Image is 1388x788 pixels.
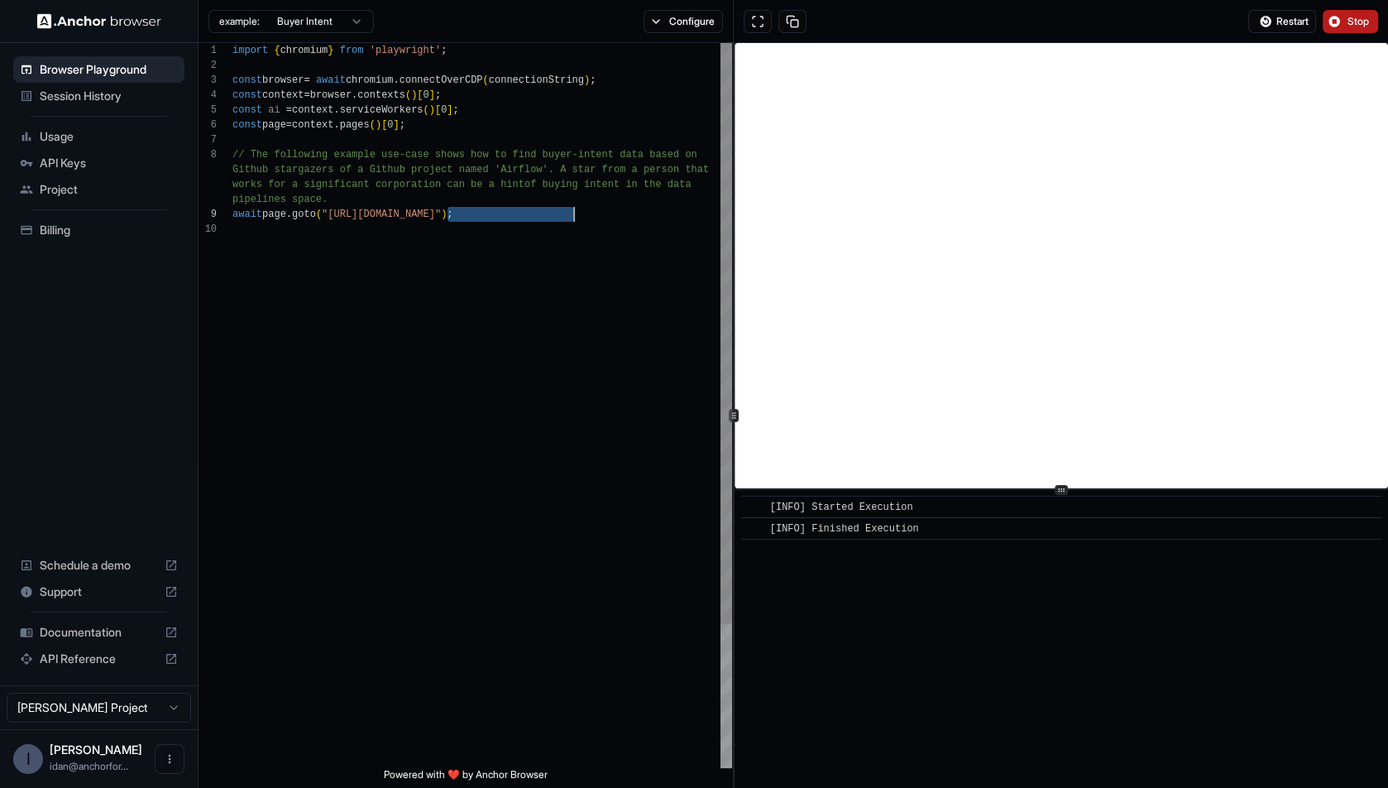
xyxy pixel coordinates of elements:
[262,119,286,131] span: page
[423,89,428,101] span: 0
[13,123,184,150] div: Usage
[530,149,697,161] span: d buyer-intent data based on
[1347,15,1371,28] span: Stop
[744,10,772,33] button: Open in full screen
[1248,10,1316,33] button: Restart
[50,760,128,772] span: idan@anchorforge.io
[232,74,262,86] span: const
[232,104,262,116] span: const
[435,89,441,101] span: ;
[199,103,217,118] div: 5
[384,768,548,788] span: Powered with ❤️ by Anchor Browser
[262,209,286,220] span: page
[346,74,394,86] span: chromium
[40,155,178,171] span: API Keys
[40,651,158,667] span: API Reference
[13,646,184,672] div: API Reference
[286,119,292,131] span: =
[219,15,260,28] span: example:
[13,56,184,83] div: Browser Playground
[441,45,447,56] span: ;
[286,209,292,220] span: .
[232,45,268,56] span: import
[40,584,158,600] span: Support
[1323,10,1378,33] button: Stop
[749,521,758,537] span: ​
[292,104,333,116] span: context
[199,132,217,147] div: 7
[232,89,262,101] span: const
[483,74,489,86] span: (
[429,89,435,101] span: ]
[232,179,524,190] span: works for a significant corporation can be a hint
[292,209,316,220] span: goto
[447,104,452,116] span: ]
[411,89,417,101] span: )
[232,194,328,205] span: pipelines space.
[40,181,178,198] span: Project
[778,10,806,33] button: Copy session ID
[199,88,217,103] div: 4
[292,119,333,131] span: context
[232,164,530,175] span: Github stargazers of a Github project named 'Airfl
[13,744,43,774] div: I
[199,222,217,237] div: 10
[280,45,328,56] span: chromium
[352,89,357,101] span: .
[370,119,376,131] span: (
[155,744,184,774] button: Open menu
[40,88,178,104] span: Session History
[199,147,217,162] div: 8
[387,119,393,131] span: 0
[274,45,280,56] span: {
[400,74,483,86] span: connectOverCDP
[340,119,370,131] span: pages
[489,74,584,86] span: connectionString
[770,523,919,535] span: [INFO] Finished Execution
[770,502,913,513] span: [INFO] Started Execution
[328,45,333,56] span: }
[530,164,709,175] span: ow'. A star from a person that
[322,209,441,220] span: "[URL][DOMAIN_NAME]"
[333,119,339,131] span: .
[340,104,424,116] span: serviceWorkers
[316,209,322,220] span: (
[40,61,178,78] span: Browser Playground
[441,104,447,116] span: 0
[232,209,262,220] span: await
[232,149,530,161] span: // The following example use-case shows how to fin
[393,119,399,131] span: ]
[405,89,411,101] span: (
[524,179,692,190] span: of buying intent in the data
[199,73,217,88] div: 3
[304,74,309,86] span: =
[357,89,405,101] span: contexts
[316,74,346,86] span: await
[199,43,217,58] div: 1
[584,74,590,86] span: )
[310,89,352,101] span: browser
[590,74,596,86] span: ;
[40,128,178,145] span: Usage
[13,579,184,605] div: Support
[423,104,428,116] span: (
[393,74,399,86] span: .
[429,104,435,116] span: )
[370,45,441,56] span: 'playwright'
[37,13,161,29] img: Anchor Logo
[199,58,217,73] div: 2
[441,209,447,220] span: )
[13,619,184,646] div: Documentation
[268,104,280,116] span: ai
[262,89,304,101] span: context
[333,104,339,116] span: .
[50,742,142,757] span: Idan Raman
[400,119,405,131] span: ;
[13,83,184,109] div: Session History
[232,119,262,131] span: const
[13,552,184,579] div: Schedule a demo
[447,209,452,220] span: ;
[199,118,217,132] div: 6
[40,222,178,238] span: Billing
[13,150,184,176] div: API Keys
